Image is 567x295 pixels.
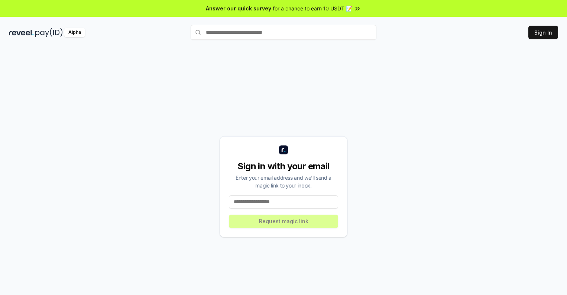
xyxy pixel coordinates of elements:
[229,174,338,189] div: Enter your email address and we’ll send a magic link to your inbox.
[273,4,352,12] span: for a chance to earn 10 USDT 📝
[229,160,338,172] div: Sign in with your email
[9,28,34,37] img: reveel_dark
[64,28,85,37] div: Alpha
[35,28,63,37] img: pay_id
[279,145,288,154] img: logo_small
[206,4,271,12] span: Answer our quick survey
[528,26,558,39] button: Sign In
